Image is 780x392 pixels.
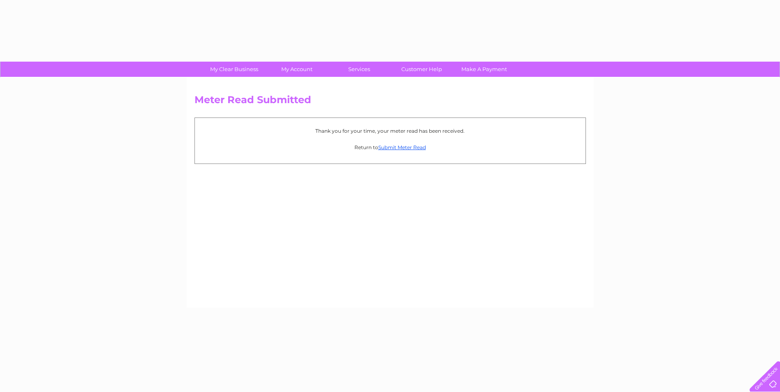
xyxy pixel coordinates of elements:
[325,62,393,77] a: Services
[199,127,581,135] p: Thank you for your time, your meter read has been received.
[194,94,586,110] h2: Meter Read Submitted
[388,62,456,77] a: Customer Help
[450,62,518,77] a: Make A Payment
[199,143,581,151] p: Return to
[200,62,268,77] a: My Clear Business
[378,144,426,150] a: Submit Meter Read
[263,62,331,77] a: My Account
